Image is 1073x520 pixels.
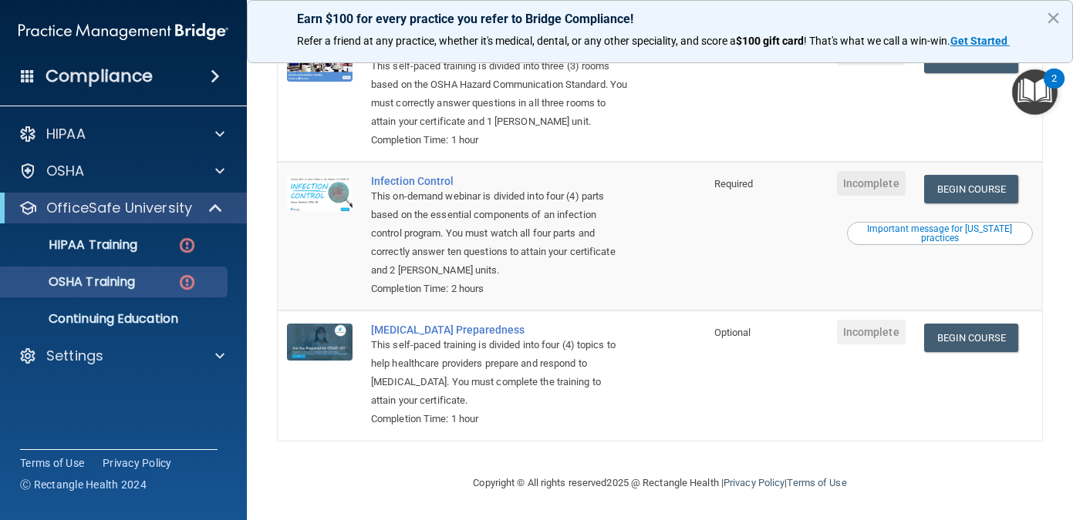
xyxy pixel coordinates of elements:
[177,236,197,255] img: danger-circle.6113f641.png
[19,162,224,180] a: OSHA
[297,35,736,47] span: Refer a friend at any practice, whether it's medical, dental, or any other speciality, and score a
[371,187,628,280] div: This on-demand webinar is divided into four (4) parts based on the essential components of an inf...
[371,57,628,131] div: This self-paced training is divided into three (3) rooms based on the OSHA Hazard Communication S...
[371,175,628,187] a: Infection Control
[19,199,224,217] a: OfficeSafe University
[19,347,224,365] a: Settings
[371,324,628,336] a: [MEDICAL_DATA] Preparedness
[804,35,950,47] span: ! That's what we call a win-win.
[103,455,172,471] a: Privacy Policy
[371,410,628,428] div: Completion Time: 1 hour
[46,125,86,143] p: HIPAA
[371,280,628,298] div: Completion Time: 2 hours
[379,458,942,508] div: Copyright © All rights reserved 2025 @ Rectangle Health | |
[46,162,85,180] p: OSHA
[46,347,103,365] p: Settings
[1012,69,1058,115] button: Open Resource Center, 2 new notifications
[19,16,228,47] img: PMB logo
[924,175,1018,203] a: Begin Course
[19,125,224,143] a: HIPAA
[371,131,628,149] div: Completion Time: 1 hour
[714,178,754,190] span: Required
[371,336,628,410] div: This self-paced training is divided into four (4) topics to help healthcare providers prepare and...
[177,273,197,292] img: danger-circle.6113f641.png
[20,455,84,471] a: Terms of Use
[924,324,1018,352] a: Begin Course
[1046,5,1061,30] button: Close
[10,274,135,290] p: OSHA Training
[297,12,1023,26] p: Earn $100 for every practice you refer to Bridge Compliance!
[736,35,804,47] strong: $100 gift card
[787,477,846,488] a: Terms of Use
[847,222,1033,245] button: Read this if you are a dental practitioner in the state of CA
[837,320,906,344] span: Incomplete
[950,35,1010,47] a: Get Started
[46,65,153,87] h4: Compliance
[20,477,147,492] span: Ⓒ Rectangle Health 2024
[10,311,221,327] p: Continuing Education
[46,199,192,217] p: OfficeSafe University
[724,477,785,488] a: Privacy Policy
[10,237,137,253] p: HIPAA Training
[714,327,751,338] span: Optional
[849,224,1031,243] div: Important message for [US_STATE] practices
[1051,79,1057,99] div: 2
[950,35,1007,47] strong: Get Started
[837,171,906,196] span: Incomplete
